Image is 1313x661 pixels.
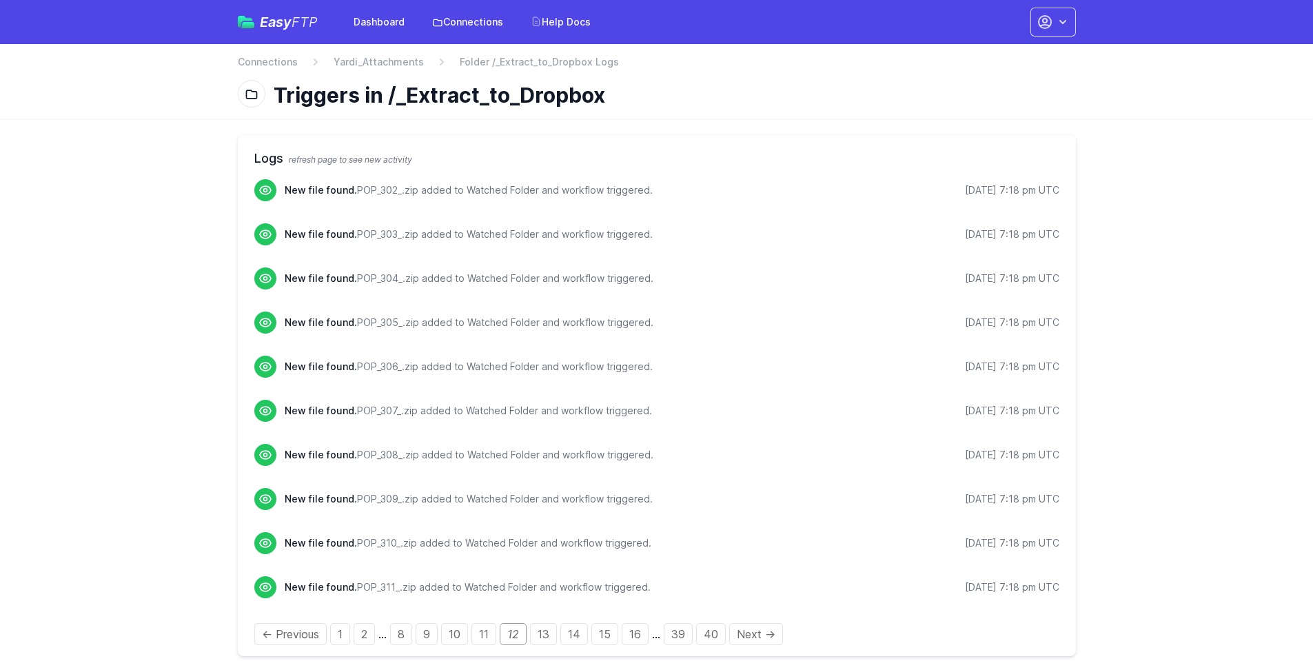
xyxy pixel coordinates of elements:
span: New file found. [285,537,357,549]
a: Next page [729,623,783,645]
a: Page 40 [696,623,726,645]
p: POP_306_.zip added to Watched Folder and workflow triggered. [285,360,653,374]
img: easyftp_logo.png [238,16,254,28]
div: [DATE] 7:18 pm UTC [965,404,1059,418]
span: New file found. [285,449,357,460]
span: … [652,627,660,641]
span: New file found. [285,228,357,240]
p: POP_303_.zip added to Watched Folder and workflow triggered. [285,227,653,241]
div: [DATE] 7:18 pm UTC [965,227,1059,241]
a: Previous page [254,623,327,645]
span: FTP [292,14,318,30]
p: POP_308_.zip added to Watched Folder and workflow triggered. [285,448,653,462]
span: Easy [260,15,318,29]
div: [DATE] 7:18 pm UTC [965,316,1059,329]
p: POP_311_.zip added to Watched Folder and workflow triggered. [285,580,651,594]
h2: Logs [254,149,1059,168]
a: Page 8 [390,623,412,645]
div: Pagination [254,626,1059,642]
a: Page 2 [354,623,375,645]
div: [DATE] 7:18 pm UTC [965,580,1059,594]
span: New file found. [285,405,357,416]
span: refresh page to see new activity [289,154,412,165]
p: POP_309_.zip added to Watched Folder and workflow triggered. [285,492,653,506]
div: [DATE] 7:18 pm UTC [965,183,1059,197]
span: New file found. [285,272,357,284]
a: Connections [238,55,298,69]
a: Yardi_Attachments [334,55,424,69]
h1: Triggers in /_Extract_to_Dropbox [274,83,1065,108]
div: [DATE] 7:18 pm UTC [965,492,1059,506]
a: Connections [424,10,511,34]
span: New file found. [285,581,357,593]
span: New file found. [285,316,357,328]
p: POP_307_.zip added to Watched Folder and workflow triggered. [285,404,652,418]
nav: Breadcrumb [238,55,1076,77]
a: Page 9 [416,623,438,645]
div: [DATE] 7:18 pm UTC [965,448,1059,462]
span: New file found. [285,493,357,505]
p: POP_302_.zip added to Watched Folder and workflow triggered. [285,183,653,197]
a: Help Docs [522,10,599,34]
span: Folder /_Extract_to_Dropbox Logs [460,55,619,69]
p: POP_304_.zip added to Watched Folder and workflow triggered. [285,272,653,285]
a: Dashboard [345,10,413,34]
em: Page 12 [500,623,527,645]
a: Page 1 [330,623,350,645]
span: … [378,627,387,641]
a: Page 13 [530,623,557,645]
div: [DATE] 7:18 pm UTC [965,536,1059,550]
a: Page 14 [560,623,588,645]
div: [DATE] 7:18 pm UTC [965,272,1059,285]
p: POP_310_.zip added to Watched Folder and workflow triggered. [285,536,651,550]
span: New file found. [285,360,357,372]
a: Page 39 [664,623,693,645]
p: POP_305_.zip added to Watched Folder and workflow triggered. [285,316,653,329]
a: EasyFTP [238,15,318,29]
a: Page 16 [622,623,649,645]
a: Page 10 [441,623,468,645]
span: New file found. [285,184,357,196]
a: Page 11 [471,623,496,645]
div: [DATE] 7:18 pm UTC [965,360,1059,374]
a: Page 15 [591,623,618,645]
